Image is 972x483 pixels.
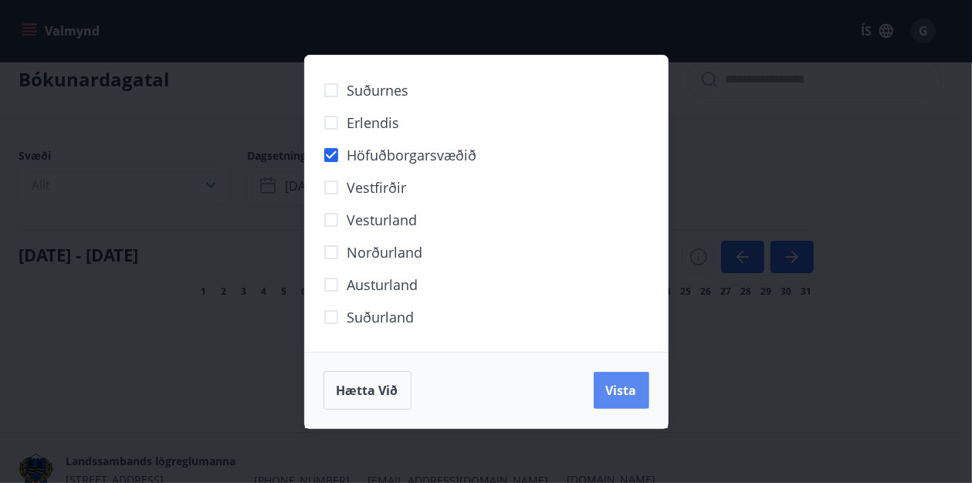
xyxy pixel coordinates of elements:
[606,382,637,399] span: Vista
[337,382,398,399] span: Hætta við
[347,242,423,262] span: Norðurland
[594,372,649,409] button: Vista
[347,210,418,230] span: Vesturland
[347,307,415,327] span: Suðurland
[347,177,407,198] span: Vestfirðir
[347,113,400,133] span: Erlendis
[323,371,411,410] button: Hætta við
[347,80,409,100] span: Suðurnes
[347,145,477,165] span: Höfuðborgarsvæðið
[347,275,418,295] span: Austurland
